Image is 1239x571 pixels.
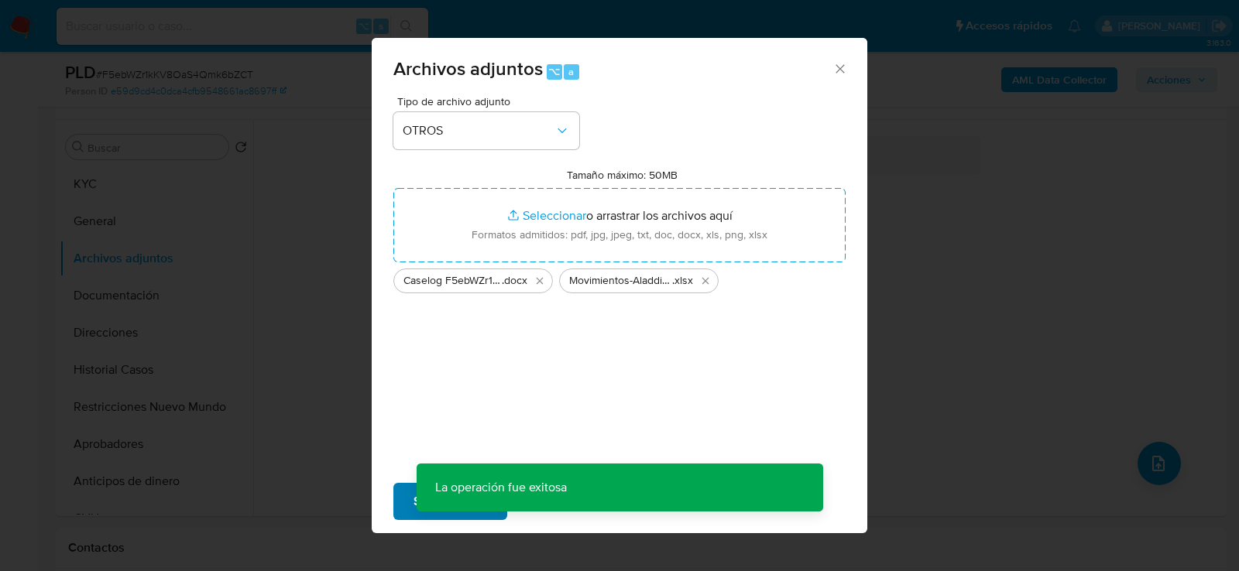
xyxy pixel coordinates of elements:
span: Caselog F5ebWZr1kKV8OaS4Qmk6bZCT_2025_09_17_22_06_13 [403,273,502,289]
button: Eliminar Movimientos-Aladdin-v10_3.xlsx [696,272,715,290]
p: La operación fue exitosa [417,463,585,511]
span: Tipo de archivo adjunto [397,96,583,107]
button: Subir archivo [393,483,507,520]
ul: Archivos seleccionados [393,262,846,293]
span: Cancelar [534,484,584,518]
span: .docx [502,273,527,289]
button: Cerrar [832,61,846,75]
label: Tamaño máximo: 50MB [567,168,678,182]
button: OTROS [393,112,579,149]
span: Archivos adjuntos [393,55,543,82]
span: a [568,64,574,79]
span: Movimientos-Aladdin-v10_3 [569,273,672,289]
span: OTROS [403,123,554,138]
button: Eliminar Caselog F5ebWZr1kKV8OaS4Qmk6bZCT_2025_09_17_22_06_13.docx [530,272,549,290]
span: ⌥ [548,64,560,79]
span: .xlsx [672,273,693,289]
span: Subir archivo [414,484,487,518]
